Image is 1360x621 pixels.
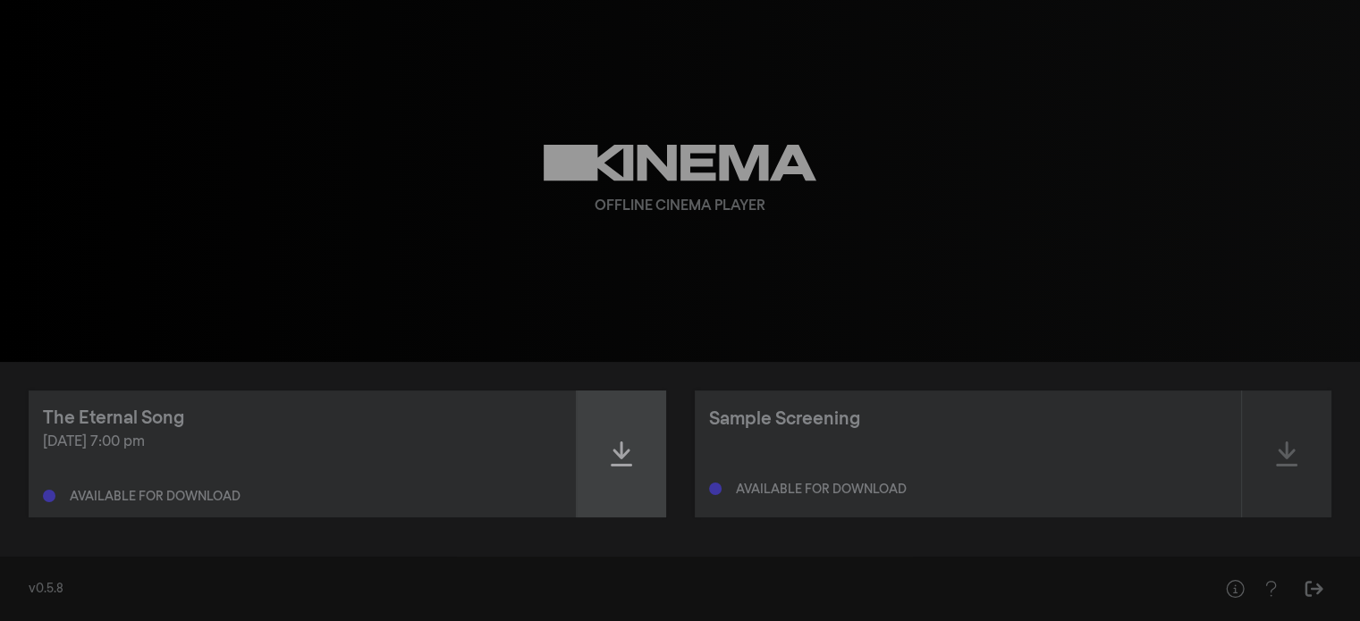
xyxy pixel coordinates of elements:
div: Offline Cinema Player [595,196,765,217]
div: [DATE] 7:00 pm [43,432,562,453]
div: Sample Screening [709,406,860,432]
button: Help [1217,571,1253,607]
button: Help [1253,571,1288,607]
button: Sign Out [1296,571,1331,607]
div: Available for download [70,491,241,503]
div: The Eternal Song [43,405,184,432]
div: v0.5.8 [29,580,1181,599]
div: Available for download [736,483,907,496]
